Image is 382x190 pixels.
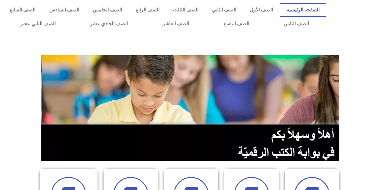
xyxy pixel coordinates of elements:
[86,3,129,17] a: الصف الخامس
[266,17,326,31] a: الصف الثامن
[3,17,73,31] a: الصف الثاني عشر
[206,17,266,31] a: الصف التاسع
[280,3,326,17] a: الصفحة الرئيسية
[145,17,206,31] a: الصف العاشر
[243,3,280,17] a: الصف الأول
[205,3,243,17] a: الصف الثاني
[73,17,145,31] a: الصف الحادي عشر
[42,3,86,17] a: الصف السادس
[129,3,166,17] a: الصف الرابع
[166,3,205,17] a: الصف الثالث
[3,3,42,17] a: الصف السابع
